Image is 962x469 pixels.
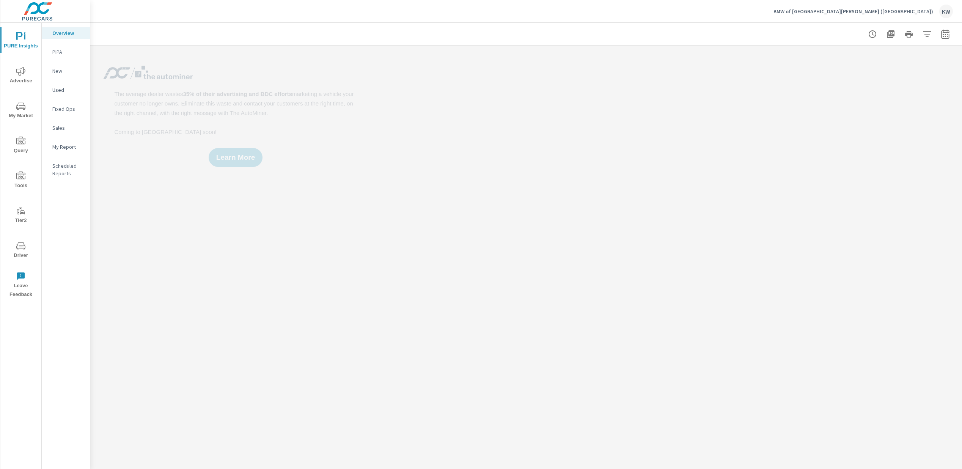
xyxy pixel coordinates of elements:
[901,27,916,42] button: Print Report
[939,5,953,18] div: KW
[3,241,39,260] span: Driver
[3,102,39,120] span: My Market
[42,27,90,39] div: Overview
[3,172,39,190] span: Tools
[52,124,84,132] p: Sales
[52,143,84,151] p: My Report
[42,141,90,153] div: My Report
[0,23,41,302] div: nav menu
[3,206,39,225] span: Tier2
[3,32,39,50] span: PURE Insights
[883,27,898,42] button: "Export Report to PDF"
[52,105,84,113] p: Fixed Ops
[216,154,255,161] span: Learn More
[52,86,84,94] p: Used
[42,103,90,115] div: Fixed Ops
[42,122,90,134] div: Sales
[3,137,39,155] span: Query
[773,8,933,15] p: BMW of [GEOGRAPHIC_DATA][PERSON_NAME] ([GEOGRAPHIC_DATA])
[3,67,39,85] span: Advertise
[209,148,263,167] button: Learn More
[938,27,953,42] button: Select Date Range
[920,27,935,42] button: Apply Filters
[42,84,90,96] div: Used
[52,29,84,37] p: Overview
[52,48,84,56] p: PIPA
[42,65,90,77] div: New
[52,67,84,75] p: New
[42,160,90,179] div: Scheduled Reports
[3,272,39,299] span: Leave Feedback
[52,162,84,177] p: Scheduled Reports
[42,46,90,58] div: PIPA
